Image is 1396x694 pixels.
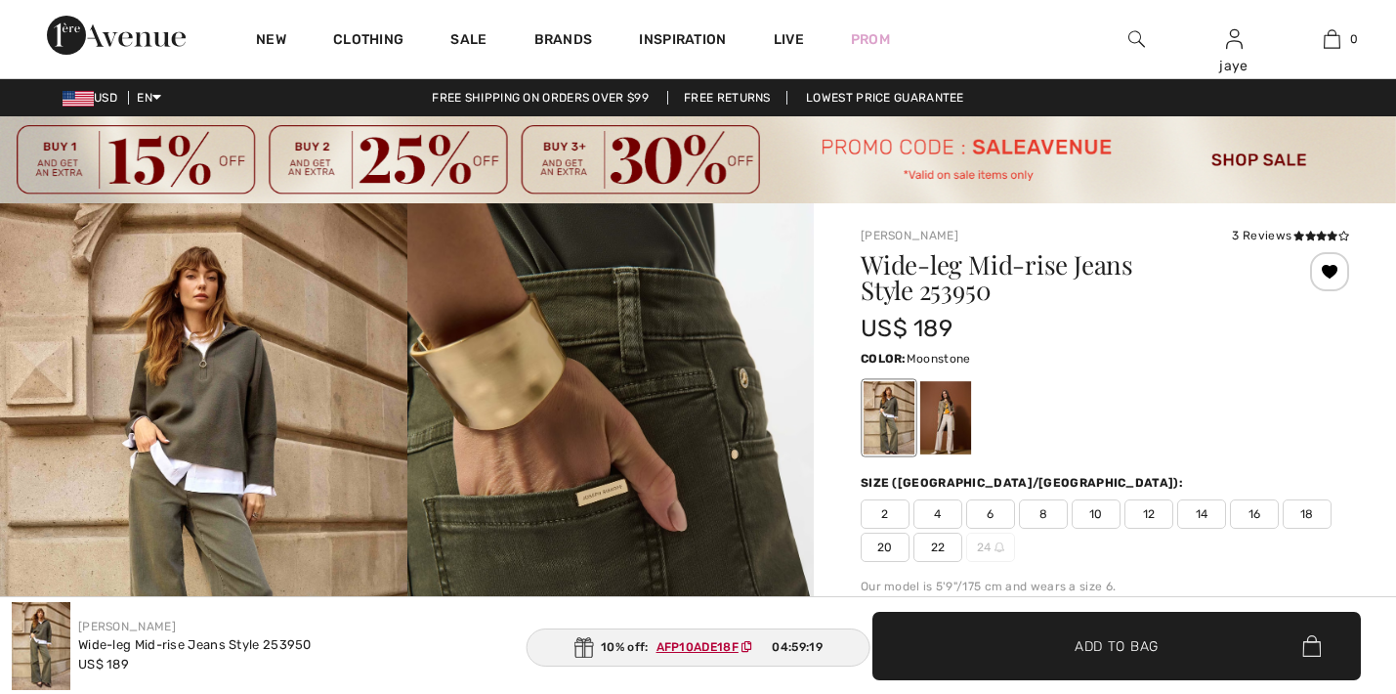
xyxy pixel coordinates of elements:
[639,31,726,52] span: Inspiration
[667,91,787,105] a: Free Returns
[63,91,94,107] img: US Dollar
[907,352,971,366] span: Moonstone
[416,91,664,105] a: Free shipping on orders over $99
[772,638,822,656] span: 04:59:19
[1230,499,1279,529] span: 16
[861,352,907,366] span: Color:
[861,229,958,242] a: [PERSON_NAME]
[913,533,962,562] span: 22
[1350,30,1358,48] span: 0
[966,533,1015,562] span: 24
[861,499,910,529] span: 2
[994,542,1004,552] img: ring-m.svg
[913,499,962,529] span: 4
[861,533,910,562] span: 20
[1324,27,1340,51] img: My Bag
[861,315,952,342] span: US$ 189
[1302,635,1321,657] img: Bag.svg
[1283,499,1332,529] span: 18
[12,602,70,690] img: Wide-Leg Mid-Rise Jeans Style 253950
[864,381,914,455] div: Avocado
[526,629,870,667] div: 10% off:
[1072,499,1121,529] span: 10
[1177,499,1226,529] span: 14
[78,657,129,672] span: US$ 189
[1232,227,1349,244] div: 3 Reviews
[1075,635,1159,656] span: Add to Bag
[78,620,176,633] a: [PERSON_NAME]
[1128,27,1145,51] img: search the website
[450,31,486,52] a: Sale
[774,29,804,50] a: Live
[1284,27,1379,51] a: 0
[851,29,890,50] a: Prom
[78,635,312,655] div: Wide-leg Mid-rise Jeans Style 253950
[861,474,1187,492] div: Size ([GEOGRAPHIC_DATA]/[GEOGRAPHIC_DATA]):
[573,637,593,658] img: Gift.svg
[790,91,980,105] a: Lowest Price Guarantee
[861,252,1268,303] h1: Wide-leg Mid-rise Jeans Style 253950
[1019,499,1068,529] span: 8
[966,499,1015,529] span: 6
[872,612,1361,680] button: Add to Bag
[861,578,1349,595] div: Our model is 5'9"/175 cm and wears a size 6.
[256,31,286,52] a: New
[1226,29,1243,48] a: Sign In
[137,91,161,105] span: EN
[1226,27,1243,51] img: My Info
[1124,499,1173,529] span: 12
[534,31,593,52] a: Brands
[656,640,739,654] ins: AFP10ADE18F
[920,381,971,455] div: Moonstone
[1186,56,1282,76] div: jaye
[47,16,186,55] img: 1ère Avenue
[333,31,403,52] a: Clothing
[63,91,125,105] span: USD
